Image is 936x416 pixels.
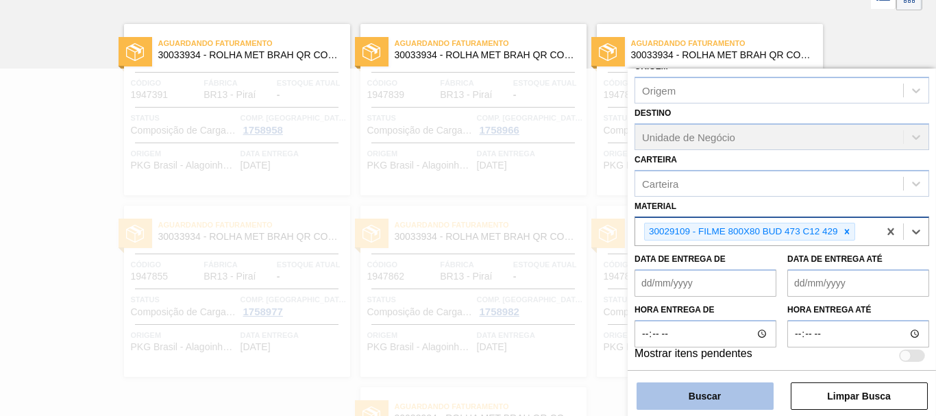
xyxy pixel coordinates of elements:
div: Origem [642,85,676,97]
label: Hora entrega até [787,300,929,320]
img: status [126,43,144,61]
a: statusAguardando Faturamento30033934 - ROLHA MET BRAH QR CODE 021CX105Código1947846FábricaBR13 - ... [587,24,823,195]
input: dd/mm/yyyy [787,269,929,297]
a: statusAguardando Faturamento30033934 - ROLHA MET BRAH QR CODE 021CX105Código1947839FábricaBR13 - ... [350,24,587,195]
span: Aguardando Faturamento [158,36,350,50]
img: status [362,43,380,61]
span: Aguardando Faturamento [631,36,823,50]
img: status [599,43,617,61]
label: Destino [635,108,671,118]
span: 30033934 - ROLHA MET BRAH QR CODE 021CX105 [631,50,812,60]
label: Carteira [635,155,677,164]
div: 30029109 - FILME 800X80 BUD 473 C12 429 [645,223,839,241]
a: statusAguardando Faturamento30033934 - ROLHA MET BRAH QR CODE 021CX105Código1947391FábricaBR13 - ... [114,24,350,195]
label: Data de Entrega até [787,254,883,264]
label: Hora entrega de [635,300,776,320]
label: Mostrar itens pendentes [635,347,752,364]
div: Carteira [642,178,678,189]
span: 30033934 - ROLHA MET BRAH QR CODE 021CX105 [158,50,339,60]
label: Data de Entrega de [635,254,726,264]
span: 30033934 - ROLHA MET BRAH QR CODE 021CX105 [395,50,576,60]
span: Aguardando Faturamento [395,36,587,50]
input: dd/mm/yyyy [635,269,776,297]
label: Material [635,201,676,211]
